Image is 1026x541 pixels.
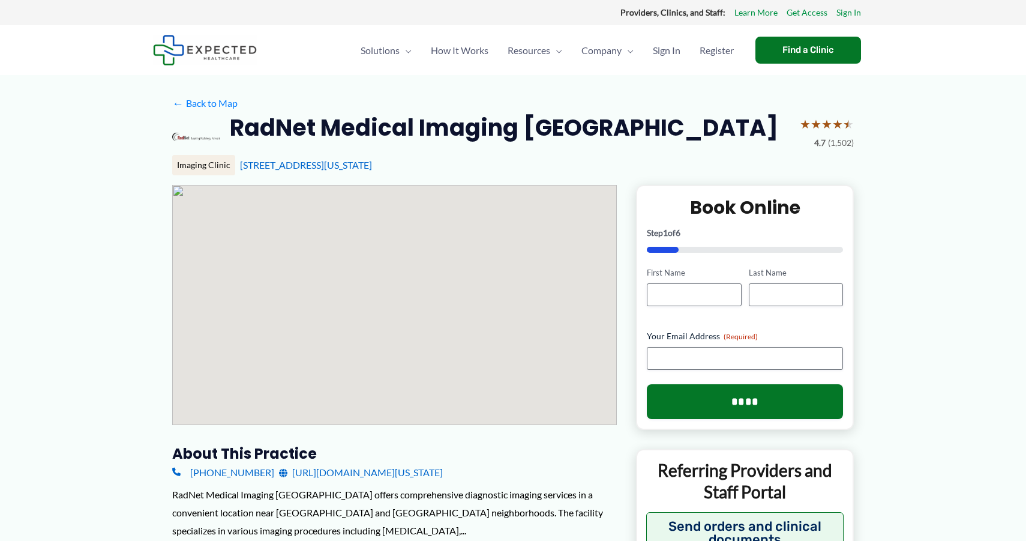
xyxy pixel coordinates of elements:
[400,29,412,71] span: Menu Toggle
[620,7,725,17] strong: Providers, Clinics, and Staff:
[811,113,821,135] span: ★
[787,5,827,20] a: Get Access
[690,29,743,71] a: Register
[172,444,617,463] h3: About this practice
[550,29,562,71] span: Menu Toggle
[676,228,680,238] span: 6
[700,29,734,71] span: Register
[572,29,643,71] a: CompanyMenu Toggle
[421,29,498,71] a: How It Works
[279,464,443,482] a: [URL][DOMAIN_NAME][US_STATE]
[172,97,184,109] span: ←
[230,113,778,142] h2: RadNet Medical Imaging [GEOGRAPHIC_DATA]
[647,330,843,342] label: Your Email Address
[622,29,634,71] span: Menu Toggle
[351,29,421,71] a: SolutionsMenu Toggle
[647,229,843,237] p: Step of
[172,464,274,482] a: [PHONE_NUMBER]
[172,155,235,175] div: Imaging Clinic
[581,29,622,71] span: Company
[172,94,238,112] a: ←Back to Map
[734,5,778,20] a: Learn More
[724,332,758,341] span: (Required)
[647,196,843,219] h2: Book Online
[647,267,741,279] label: First Name
[755,37,861,64] a: Find a Clinic
[643,29,690,71] a: Sign In
[361,29,400,71] span: Solutions
[749,267,843,279] label: Last Name
[663,228,668,238] span: 1
[431,29,488,71] span: How It Works
[508,29,550,71] span: Resources
[843,113,854,135] span: ★
[498,29,572,71] a: ResourcesMenu Toggle
[814,135,826,151] span: 4.7
[646,459,844,503] p: Referring Providers and Staff Portal
[172,486,617,539] div: RadNet Medical Imaging [GEOGRAPHIC_DATA] offers comprehensive diagnostic imaging services in a co...
[828,135,854,151] span: (1,502)
[821,113,832,135] span: ★
[653,29,680,71] span: Sign In
[240,159,372,171] a: [STREET_ADDRESS][US_STATE]
[800,113,811,135] span: ★
[153,35,257,65] img: Expected Healthcare Logo - side, dark font, small
[836,5,861,20] a: Sign In
[351,29,743,71] nav: Primary Site Navigation
[832,113,843,135] span: ★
